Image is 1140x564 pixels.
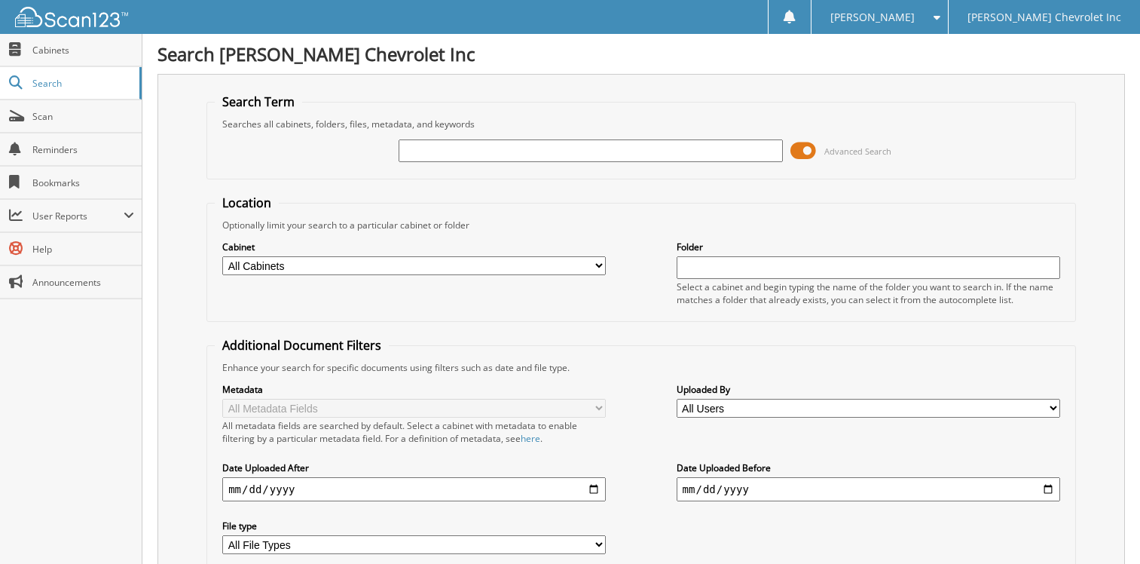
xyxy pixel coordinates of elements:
span: Bookmarks [32,176,134,189]
label: Date Uploaded Before [677,461,1060,474]
input: end [677,477,1060,501]
span: Advanced Search [824,146,891,157]
span: Scan [32,110,134,123]
label: File type [222,520,606,532]
div: Enhance your search for specific documents using filters such as date and file type. [215,361,1068,374]
legend: Additional Document Filters [215,337,389,354]
div: Searches all cabinets, folders, files, metadata, and keywords [215,118,1068,130]
label: Folder [677,241,1060,253]
span: [PERSON_NAME] Chevrolet Inc [967,13,1121,22]
label: Metadata [222,383,606,396]
div: Optionally limit your search to a particular cabinet or folder [215,219,1068,231]
legend: Location [215,195,279,211]
h1: Search [PERSON_NAME] Chevrolet Inc [157,41,1125,66]
label: Cabinet [222,241,606,253]
span: Reminders [32,143,134,156]
a: here [521,432,540,445]
img: scan123-logo-white.svg [15,7,128,27]
label: Date Uploaded After [222,461,606,474]
span: Cabinets [32,44,134,57]
div: All metadata fields are searched by default. Select a cabinet with metadata to enable filtering b... [222,419,606,445]
span: Announcements [32,276,134,289]
span: User Reports [32,210,124,222]
label: Uploaded By [677,383,1060,396]
span: Search [32,77,132,90]
input: start [222,477,606,501]
span: [PERSON_NAME] [830,13,915,22]
span: Help [32,243,134,256]
legend: Search Term [215,93,302,110]
div: Select a cabinet and begin typing the name of the folder you want to search in. If the name match... [677,280,1060,306]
